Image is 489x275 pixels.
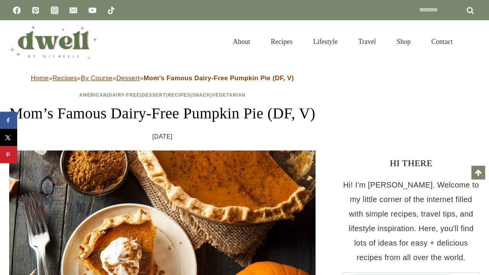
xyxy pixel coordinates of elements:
[348,28,386,55] a: Travel
[342,178,480,265] p: Hi! I'm [PERSON_NAME]. Welcome to my little corner of the internet filled with simple recipes, tr...
[117,74,140,82] a: Dessert
[9,102,316,125] h1: Mom’s Famous Dairy-Free Pumpkin Pie (DF, V)
[223,28,261,55] a: About
[471,166,485,180] a: Scroll to top
[53,74,77,82] a: Recipes
[85,3,100,18] a: YouTube
[168,92,191,98] a: Recipes
[66,3,81,18] a: Email
[79,92,246,98] span: | | | | |
[261,28,303,55] a: Recipes
[303,28,348,55] a: Lifestyle
[152,131,173,142] time: [DATE]
[212,92,246,98] a: Vegetarian
[31,74,294,82] span: » » » »
[47,3,62,18] a: Instagram
[81,74,113,82] a: By Course
[9,24,97,59] img: DWELL by michelle
[9,3,24,18] a: Facebook
[108,92,140,98] a: Dairy-Free
[467,35,480,48] button: View Search Form
[223,28,463,55] nav: Primary Navigation
[28,3,43,18] a: Pinterest
[386,28,421,55] a: Shop
[144,74,294,82] strong: Mom’s Famous Dairy-Free Pumpkin Pie (DF, V)
[142,92,166,98] a: Dessert
[342,156,480,170] h3: HI THERE
[421,28,463,55] a: Contact
[104,3,119,18] a: TikTok
[79,92,107,98] a: American
[31,74,49,82] a: Home
[192,92,210,98] a: Snack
